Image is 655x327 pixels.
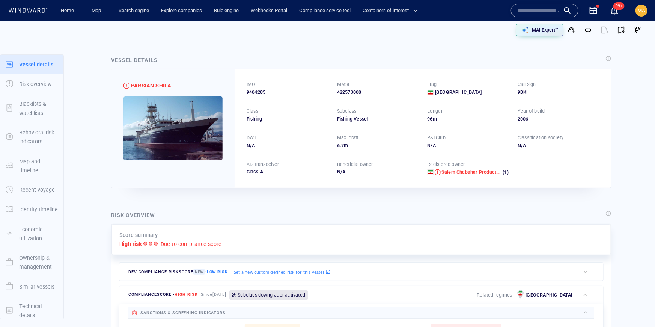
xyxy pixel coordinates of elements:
[123,83,129,89] div: High risk
[428,116,433,122] span: 96
[0,259,63,266] a: Ownership & management
[19,128,58,146] p: Behavioral risk indicators
[247,134,257,141] p: DWT
[363,6,418,15] span: Containers of interest
[247,161,279,168] p: AIS transceiver
[247,142,328,149] div: N/A
[532,27,558,33] p: MAI Expert™
[518,108,545,115] p: Year of build
[563,22,580,38] button: Add to vessel list
[207,270,228,274] span: Low risk
[247,108,258,115] p: Class
[131,81,172,90] div: PARSIAN SHILA
[0,200,63,219] button: Identity timeline
[140,310,226,315] span: sanctions & screening indicators
[123,96,223,160] img: 5905f3e18ff55c4b94d2a823_0
[610,6,619,15] button: 99+
[0,104,63,112] a: Blacklists & watchlists
[441,169,509,176] a: Salem Chabahar Products Food (1)
[175,292,197,297] span: High risk
[247,116,328,122] div: Fishing
[0,206,63,213] a: Identity timeline
[337,169,346,175] span: N/A
[0,230,63,237] a: Economic utilization
[441,169,511,175] span: Salem Chabahar Products Food
[428,134,446,141] p: P&I Club
[610,6,619,15] div: Notification center
[518,89,599,96] div: 9BKI
[56,4,80,17] button: Home
[19,99,58,118] p: Blacklists & watchlists
[337,134,359,141] p: Max. draft
[193,269,205,275] span: New
[0,180,63,200] button: Recent voyage
[516,24,563,36] button: MAI Expert™
[116,4,152,17] button: Search engine
[128,269,228,275] span: Dev Compliance risk score -
[19,253,58,272] p: Ownership & management
[344,143,348,148] span: m
[111,211,155,220] div: Risk overview
[111,56,158,65] div: Vessel details
[0,133,63,140] a: Behavioral risk indicators
[634,3,649,18] button: MA
[119,231,158,240] p: Score summary
[201,292,227,297] span: Since [DATE]
[19,80,52,89] p: Risk overview
[435,89,482,96] span: [GEOGRAPHIC_DATA]
[247,169,263,175] span: Class-A
[58,4,77,17] a: Home
[211,4,242,17] a: Rule engine
[128,292,198,297] span: compliance score -
[477,292,512,298] p: Related regimes
[337,161,373,168] p: Beneficial owner
[89,4,107,17] a: Map
[526,292,572,298] p: [GEOGRAPHIC_DATA]
[0,220,63,249] button: Economic utilization
[19,205,58,214] p: Identity timeline
[0,80,63,87] a: Risk overview
[337,143,340,148] span: 6
[19,225,58,243] p: Economic utilization
[629,22,646,38] button: Visual Link Analysis
[0,55,63,74] button: Vessel details
[19,157,58,175] p: Map and timeline
[613,2,625,10] span: 99+
[234,268,331,276] a: Set a new custom defined risk for this vessel
[86,4,110,17] button: Map
[360,4,424,17] button: Containers of interest
[0,123,63,152] button: Behavioral risk indicators
[518,142,599,149] div: N/A
[158,4,205,17] a: Explore companies
[0,60,63,68] a: Vessel details
[0,248,63,277] button: Ownership & management
[19,302,58,320] p: Technical details
[337,116,419,122] div: Fishing Vessel
[0,74,63,94] button: Risk overview
[0,277,63,297] button: Similar vessels
[0,94,63,123] button: Blacklists & watchlists
[337,108,357,115] p: Subclass
[248,4,290,17] a: Webhooks Portal
[0,297,63,325] button: Technical details
[428,108,443,115] p: Length
[296,4,354,17] a: Compliance service tool
[0,162,63,169] a: Map and timeline
[337,81,349,88] p: MMSI
[613,22,629,38] button: View on map
[238,292,305,298] p: Subclass downgrader activated
[580,22,596,38] button: Get link
[0,152,63,181] button: Map and timeline
[518,81,536,88] p: Call sign
[518,116,599,122] div: 2006
[428,81,437,88] p: Flag
[19,60,53,69] p: Vessel details
[0,186,63,193] a: Recent voyage
[0,307,63,314] a: Technical details
[608,5,620,17] a: 99+
[247,81,256,88] p: IMO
